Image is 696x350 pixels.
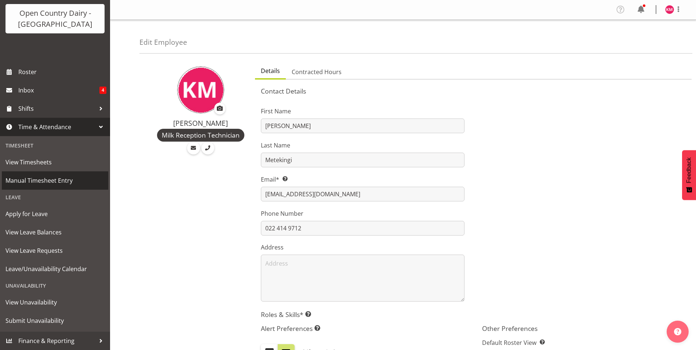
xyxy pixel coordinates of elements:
h5: Roles & Skills* [261,310,686,318]
h4: [PERSON_NAME] [155,119,246,127]
span: Leave/Unavailability Calendar [6,263,105,274]
span: Finance & Reporting [18,335,95,346]
span: View Leave Requests [6,245,105,256]
a: Email Employee [187,142,200,154]
a: Leave/Unavailability Calendar [2,260,108,278]
h5: Alert Preferences [261,324,464,332]
img: help-xxl-2.png [674,328,681,335]
input: Phone Number [261,221,464,236]
span: Milk Reception Technician [162,130,240,140]
div: Unavailability [2,278,108,293]
input: Last Name [261,153,464,167]
h4: Edit Employee [139,38,187,46]
span: Details [261,66,280,75]
div: Leave [2,190,108,205]
a: View Unavailability [2,293,108,311]
label: Email* [261,175,464,184]
span: Time & Attendance [18,121,95,132]
div: Timesheet [2,138,108,153]
span: Contracted Hours [292,68,342,76]
span: Shifts [18,103,95,114]
span: Manual Timesheet Entry [6,175,105,186]
span: Roster [18,66,106,77]
button: Feedback - Show survey [682,150,696,200]
span: Submit Unavailability [6,315,105,326]
span: 4 [99,87,106,94]
label: Phone Number [261,209,464,218]
span: Apply for Leave [6,208,105,219]
a: Apply for Leave [2,205,108,223]
span: View Leave Balances [6,227,105,238]
input: First Name [261,119,464,133]
div: Open Country Dairy - [GEOGRAPHIC_DATA] [13,8,97,30]
a: View Leave Balances [2,223,108,241]
a: View Timesheets [2,153,108,171]
h5: Other Preferences [482,324,686,332]
a: Submit Unavailability [2,311,108,330]
span: Inbox [18,85,99,96]
input: Email Address [261,187,464,201]
img: keane-metekingi7535.jpg [177,66,224,113]
a: Call Employee [201,142,214,154]
a: Manual Timesheet Entry [2,171,108,190]
label: Default Roster View [482,338,686,347]
h5: Contact Details [261,87,686,95]
span: View Unavailability [6,297,105,308]
a: View Leave Requests [2,241,108,260]
span: View Timesheets [6,157,105,168]
span: Feedback [686,157,692,183]
label: First Name [261,107,464,116]
img: keane-metekingi7535.jpg [665,5,674,14]
label: Last Name [261,141,464,150]
label: Address [261,243,464,252]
